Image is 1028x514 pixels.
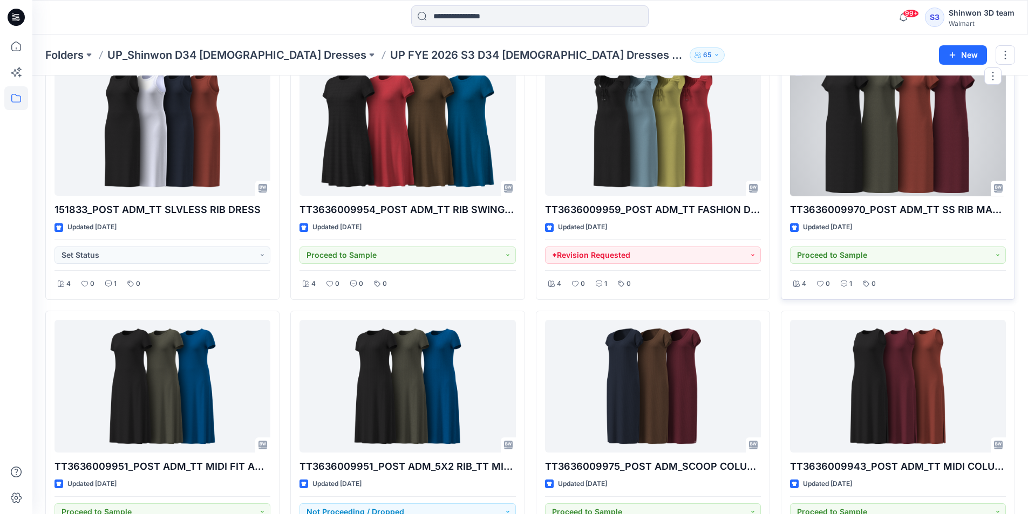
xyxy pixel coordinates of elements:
p: Updated [DATE] [67,478,117,490]
a: TT3636009975_POST ADM_SCOOP COLUMN DRESS [545,320,761,453]
p: 0 [359,278,363,290]
p: 0 [383,278,387,290]
p: 0 [627,278,631,290]
a: TT3636009954_POST ADM_TT RIB SWING DRESS [299,63,515,196]
p: 4 [802,278,806,290]
p: TT3636009951_POST ADM_5X2 RIB_TT MIDI FIT AND FLARE DRESS [299,459,515,474]
p: 1 [114,278,117,290]
a: TT3636009951_POST ADM_5X2 RIB_TT MIDI FIT AND FLARE DRESS [299,320,515,453]
p: Updated [DATE] [312,478,362,490]
p: 151833_POST ADM_TT SLVLESS RIB DRESS [55,202,270,217]
p: UP FYE 2026 S3 D34 [DEMOGRAPHIC_DATA] Dresses Shinwon [390,47,685,63]
p: Updated [DATE] [558,222,607,233]
p: 1 [849,278,852,290]
p: 4 [66,278,71,290]
p: 0 [136,278,140,290]
p: TT3636009943_POST ADM_TT MIDI COLUMN DRESS [790,459,1006,474]
button: New [939,45,987,65]
p: TT3636009959_POST ADM_TT FASHION DRESS [545,202,761,217]
a: Folders [45,47,84,63]
p: TT3636009970_POST ADM_TT SS RIB MAXI DRESS [790,202,1006,217]
button: 65 [690,47,725,63]
a: TT3636009970_POST ADM_TT SS RIB MAXI DRESS [790,63,1006,196]
a: 151833_POST ADM_TT SLVLESS RIB DRESS [55,63,270,196]
a: TT3636009943_POST ADM_TT MIDI COLUMN DRESS [790,320,1006,453]
div: Walmart [949,19,1015,28]
p: 0 [335,278,339,290]
p: 0 [872,278,876,290]
p: TT3636009954_POST ADM_TT RIB SWING DRESS [299,202,515,217]
p: TT3636009975_POST ADM_SCOOP COLUMN DRESS [545,459,761,474]
p: Updated [DATE] [558,478,607,490]
p: Updated [DATE] [312,222,362,233]
p: 65 [703,49,711,61]
p: Updated [DATE] [67,222,117,233]
a: TT3636009959_POST ADM_TT FASHION DRESS [545,63,761,196]
a: TT3636009951_POST ADM_TT MIDI FIT AND FLARE DRESS [55,320,270,453]
p: 0 [826,278,830,290]
a: UP_Shinwon D34 [DEMOGRAPHIC_DATA] Dresses [107,47,366,63]
div: Shinwon 3D team [949,6,1015,19]
p: 1 [604,278,607,290]
p: 0 [581,278,585,290]
p: 0 [90,278,94,290]
p: Updated [DATE] [803,222,852,233]
p: TT3636009951_POST ADM_TT MIDI FIT AND FLARE DRESS [55,459,270,474]
p: 4 [311,278,316,290]
p: 4 [557,278,561,290]
div: S3 [925,8,944,27]
p: Updated [DATE] [803,478,852,490]
span: 99+ [903,9,919,18]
